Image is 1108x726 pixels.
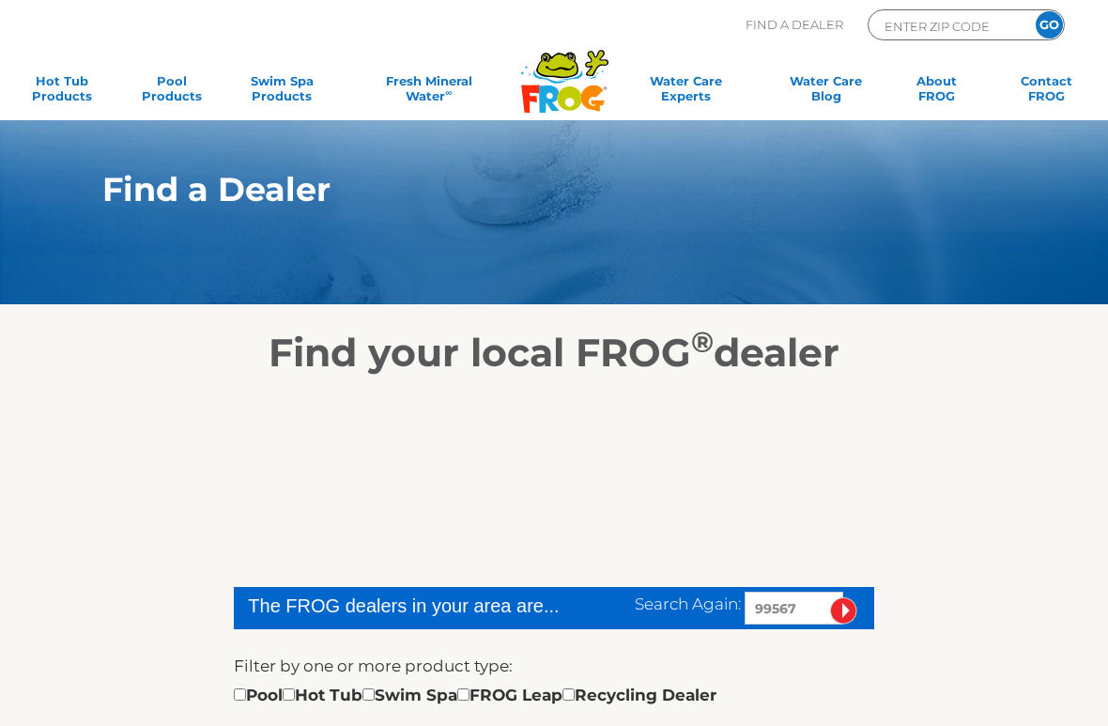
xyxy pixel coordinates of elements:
[234,654,513,678] label: Filter by one or more product type:
[129,73,214,111] a: PoolProducts
[1004,73,1089,111] a: ContactFROG
[19,73,104,111] a: Hot TubProducts
[445,87,452,98] sup: ∞
[102,171,938,209] h1: Find a Dealer
[349,73,509,111] a: Fresh MineralWater∞
[1036,11,1063,39] input: GO
[74,329,1034,376] h2: Find your local FROG dealer
[830,597,857,625] input: Submit
[894,73,979,111] a: AboutFROG
[613,73,759,111] a: Water CareExperts
[883,15,1009,37] input: Zip Code Form
[239,73,325,111] a: Swim SpaProducts
[234,683,716,707] div: Pool Hot Tub Swim Spa FROG Leap Recycling Dealer
[746,9,843,40] p: Find A Dealer
[783,73,869,111] a: Water CareBlog
[248,592,561,620] div: The FROG dealers in your area are...
[691,324,714,360] sup: ®
[635,595,741,613] span: Search Again:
